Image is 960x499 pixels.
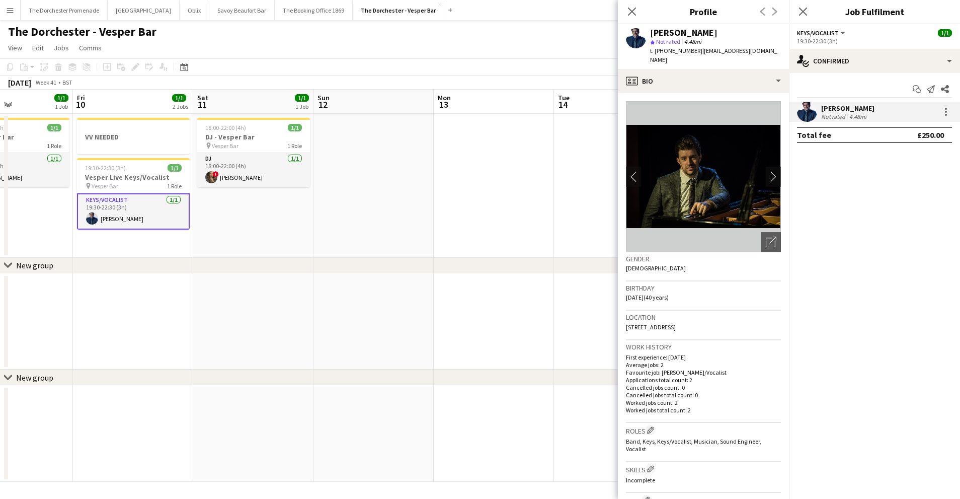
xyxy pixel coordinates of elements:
span: 12 [316,99,330,110]
div: New group [16,373,53,383]
h3: Roles [626,425,781,436]
p: Average jobs: 2 [626,361,781,369]
p: Cancelled jobs count: 0 [626,384,781,391]
span: 1/1 [288,124,302,131]
span: 1/1 [172,94,186,102]
a: Jobs [50,41,73,54]
span: 1 Role [47,142,61,150]
span: Sun [317,93,330,102]
h3: Profile [618,5,789,18]
h3: Location [626,313,781,322]
span: 1/1 [168,164,182,172]
p: First experience: [DATE] [626,353,781,361]
span: Jobs [54,43,69,52]
a: Edit [28,41,48,54]
p: Cancelled jobs total count: 0 [626,391,781,399]
span: Edit [32,43,44,52]
div: [PERSON_NAME] [650,28,717,37]
h3: Work history [626,342,781,351]
span: 1/1 [938,29,952,37]
span: 13 [436,99,451,110]
h3: Gender [626,254,781,263]
a: Comms [75,41,106,54]
span: Not rated [656,38,680,45]
app-card-role: Keys/Vocalist1/119:30-22:30 (3h)[PERSON_NAME] [77,193,190,230]
app-card-role: DJ1/118:00-22:00 (4h)![PERSON_NAME] [197,153,310,187]
h3: Skills [626,464,781,474]
h3: Birthday [626,283,781,293]
h3: Job Fulfilment [789,5,960,18]
span: Sat [197,93,208,102]
span: View [8,43,22,52]
div: 2 Jobs [173,103,188,110]
span: 4.48mi [682,38,703,45]
span: Mon [438,93,451,102]
span: Band, Keys, Keys/Vocalist, Musician, Sound Engineer, Vocalist [626,438,761,453]
div: BST [62,79,72,86]
div: 19:30-22:30 (3h) [797,37,952,45]
span: [STREET_ADDRESS] [626,323,676,331]
div: £250.00 [917,130,944,140]
span: Vesper Bar [212,142,238,150]
span: 14 [556,99,570,110]
button: The Dorchester - Vesper Bar [353,1,444,20]
app-job-card: VV NEEDED [77,118,190,154]
span: 19:30-22:30 (3h) [85,164,126,172]
span: 1/1 [54,94,68,102]
p: Applications total count: 2 [626,376,781,384]
div: 4.48mi [847,113,868,120]
div: [DATE] [8,78,31,88]
h3: DJ - Vesper Bar [197,132,310,141]
p: Incomplete [626,476,781,484]
button: Keys/Vocalist [797,29,847,37]
div: 1 Job [55,103,68,110]
a: View [4,41,26,54]
span: 1/1 [295,94,309,102]
div: [PERSON_NAME] [821,104,874,113]
div: Open photos pop-in [761,232,781,252]
img: Crew avatar or photo [626,101,781,252]
p: Worked jobs total count: 2 [626,406,781,414]
span: Keys/Vocalist [797,29,839,37]
span: | [EMAIL_ADDRESS][DOMAIN_NAME] [650,47,777,63]
p: Favourite job: [PERSON_NAME]/Vocalist [626,369,781,376]
div: Not rated [821,113,847,120]
h1: The Dorchester - Vesper Bar [8,24,156,39]
span: 10 [75,99,85,110]
button: [GEOGRAPHIC_DATA] [108,1,180,20]
span: Tue [558,93,570,102]
button: The Dorchester Promenade [21,1,108,20]
span: 18:00-22:00 (4h) [205,124,246,131]
span: 1 Role [167,182,182,190]
span: 1/1 [47,124,61,131]
h3: Vesper Live Keys/Vocalist [77,173,190,182]
button: The Booking Office 1869 [275,1,353,20]
p: Worked jobs count: 2 [626,399,781,406]
span: t. [PHONE_NUMBER] [650,47,702,54]
span: 11 [196,99,208,110]
div: New group [16,260,53,270]
span: Vesper Bar [92,182,118,190]
div: 1 Job [295,103,308,110]
div: Total fee [797,130,831,140]
span: Fri [77,93,85,102]
span: [DATE] (40 years) [626,294,669,301]
div: Bio [618,69,789,93]
span: Week 41 [33,79,58,86]
span: 1 Role [287,142,302,150]
app-job-card: 18:00-22:00 (4h)1/1DJ - Vesper Bar Vesper Bar1 RoleDJ1/118:00-22:00 (4h)![PERSON_NAME] [197,118,310,187]
div: Confirmed [789,49,960,73]
span: Comms [79,43,102,52]
button: Savoy Beaufort Bar [209,1,275,20]
span: ! [213,171,219,177]
h3: VV NEEDED [77,132,190,141]
app-job-card: 19:30-22:30 (3h)1/1Vesper Live Keys/Vocalist Vesper Bar1 RoleKeys/Vocalist1/119:30-22:30 (3h)[PER... [77,158,190,230]
span: [DEMOGRAPHIC_DATA] [626,264,686,272]
button: Oblix [180,1,209,20]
